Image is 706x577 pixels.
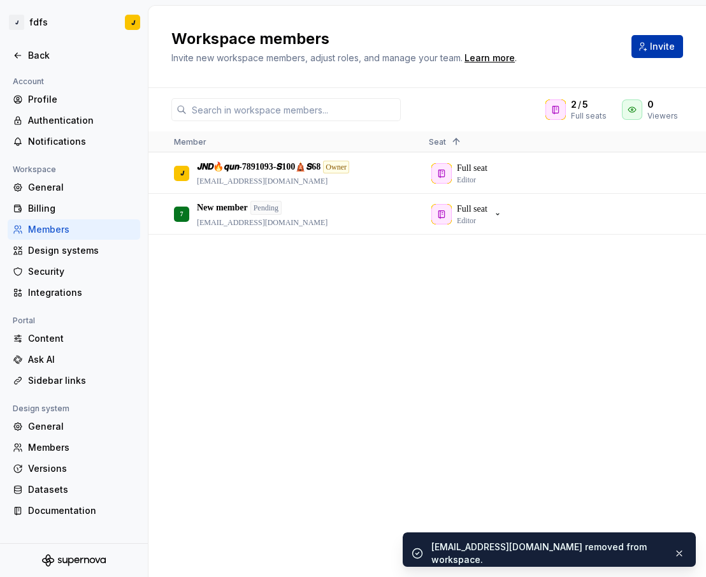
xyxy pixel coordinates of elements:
button: 𝙅fdfs𝙅 [3,8,145,36]
div: Full seats [571,111,607,121]
div: Viewers [647,111,678,121]
p: Full seat [457,203,487,215]
div: [EMAIL_ADDRESS][DOMAIN_NAME] removed from workspace. [431,541,663,566]
div: Members [28,441,135,454]
div: Notifications [28,135,135,148]
input: Search in workspace members... [187,98,401,121]
a: Versions [8,458,140,479]
a: Members [8,437,140,458]
a: Documentation [8,500,140,521]
a: Profile [8,89,140,110]
a: Design systems [8,240,140,261]
a: Learn more [465,52,515,64]
button: Invite [631,35,683,58]
div: Security [28,265,135,278]
p: 𝙅𝙉𝘿🔥𝙦𝙪𝙣-7891093-𝙎100🛕𝙎68 [197,161,321,173]
div: Sidebar links [28,374,135,387]
div: Account [8,74,49,89]
h2: Workspace members [171,29,517,49]
a: Sidebar links [8,370,140,391]
span: 0 [647,98,654,111]
span: Invite new workspace members, adjust roles, and manage your team. [171,52,463,63]
a: Integrations [8,282,140,303]
a: Datasets [8,479,140,500]
a: Ask AI [8,349,140,370]
a: Content [8,328,140,349]
p: [EMAIL_ADDRESS][DOMAIN_NAME] [197,176,367,186]
div: Back [28,49,135,62]
div: Owner [323,161,349,173]
p: New member [197,201,248,214]
a: General [8,416,140,437]
button: Full seatEditor [429,201,508,227]
div: Workspace [8,162,61,177]
div: Integrations [28,286,135,299]
div: Ask AI [28,353,135,366]
div: Authentication [28,114,135,127]
p: [EMAIL_ADDRESS][DOMAIN_NAME] [197,217,328,228]
div: Pending [250,201,282,215]
a: Notifications [8,131,140,152]
div: Versions [28,462,135,475]
div: Documentation [28,504,135,517]
div: General [28,181,135,194]
span: 2 [571,98,577,111]
div: 𝙅 [131,17,134,27]
div: fdfs [29,16,48,29]
a: Members [8,219,140,240]
span: Invite [650,40,675,53]
p: Editor [457,215,476,226]
div: 𝙅 [9,15,24,30]
div: General [28,420,135,433]
span: Member [174,137,206,147]
span: Seat [429,137,446,147]
span: 5 [582,98,588,111]
div: Content [28,332,135,345]
div: Profile [28,93,135,106]
a: Security [8,261,140,282]
div: Datasets [28,483,135,496]
a: General [8,177,140,198]
span: . [463,54,517,63]
div: / [571,98,607,111]
div: Portal [8,313,40,328]
div: Billing [28,202,135,215]
div: Members [28,223,135,236]
a: Back [8,45,140,66]
svg: Supernova Logo [42,554,106,567]
div: Design system [8,401,75,416]
div: 7 [180,201,184,226]
div: 𝙅 [180,161,184,186]
a: Billing [8,198,140,219]
div: Design systems [28,244,135,257]
a: Authentication [8,110,140,131]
